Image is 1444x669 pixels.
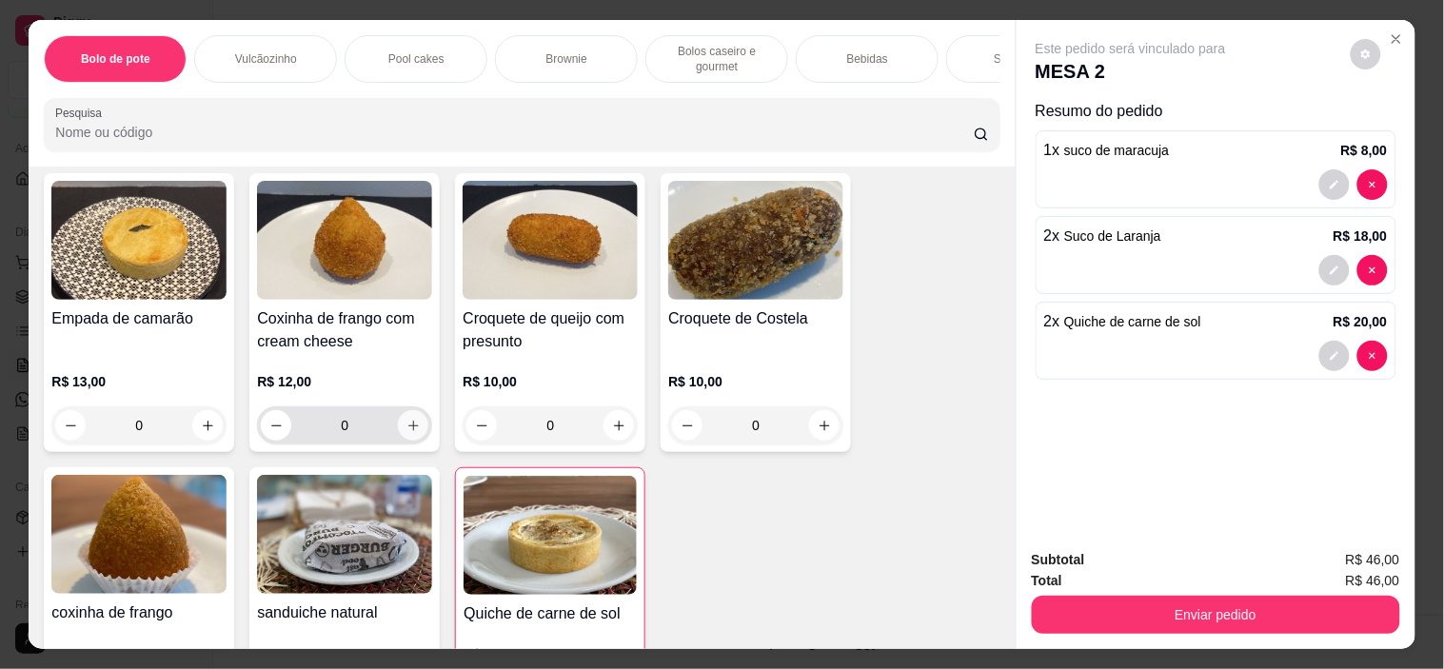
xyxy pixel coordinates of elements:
img: product-image [668,181,843,300]
button: decrease-product-quantity [1357,255,1388,285]
p: 1 x [1044,139,1170,162]
p: MESA 2 [1036,58,1226,85]
p: R$ 8,00 [1341,141,1388,160]
p: R$ 15,00 [257,645,432,664]
h4: Coxinha de frango com cream cheese [257,307,432,353]
p: Bolos caseiro e gourmet [662,44,772,74]
p: Resumo do pedido [1036,100,1396,123]
h4: Empada de camarão [51,307,227,330]
p: 2 x [1044,310,1201,333]
h4: sanduiche natural [257,601,432,624]
button: increase-product-quantity [398,410,428,441]
p: R$ 18,00 [1334,226,1388,246]
button: decrease-product-quantity [1351,39,1381,69]
p: R$ 10,00 [464,644,637,663]
h4: coxinha de frango [51,601,227,624]
strong: Total [1032,573,1062,588]
p: R$ 10,00 [463,372,638,391]
p: Bolo de pote [81,51,150,67]
button: Close [1381,24,1412,54]
span: Quiche de carne de sol [1064,314,1201,329]
button: decrease-product-quantity [55,410,86,441]
button: increase-product-quantity [192,410,223,441]
img: product-image [464,476,637,595]
p: Salgados [994,51,1041,67]
input: Pesquisa [55,123,974,142]
img: product-image [257,181,432,300]
p: R$ 10,00 [51,645,227,664]
button: decrease-product-quantity [1319,341,1350,371]
label: Pesquisa [55,105,109,121]
p: Este pedido será vinculado para [1036,39,1226,58]
button: increase-product-quantity [603,410,634,441]
button: decrease-product-quantity [1319,169,1350,200]
p: R$ 13,00 [51,372,227,391]
span: R$ 46,00 [1346,570,1400,591]
img: product-image [51,181,227,300]
button: decrease-product-quantity [1357,169,1388,200]
p: R$ 10,00 [668,372,843,391]
h4: Croquete de queijo com presunto [463,307,638,353]
p: 2 x [1044,225,1161,247]
p: Vulcãozinho [235,51,297,67]
p: Pool cakes [388,51,445,67]
p: R$ 20,00 [1334,312,1388,331]
button: decrease-product-quantity [1319,255,1350,285]
p: Bebidas [847,51,888,67]
button: decrease-product-quantity [672,410,702,441]
button: increase-product-quantity [809,410,840,441]
img: product-image [463,181,638,300]
button: decrease-product-quantity [1357,341,1388,371]
h4: Quiche de carne de sol [464,602,637,625]
h4: Croquete de Costela [668,307,843,330]
strong: Subtotal [1032,552,1085,567]
button: decrease-product-quantity [261,410,291,441]
img: product-image [257,475,432,594]
span: suco de maracuja [1064,143,1170,158]
p: R$ 12,00 [257,372,432,391]
span: R$ 46,00 [1346,549,1400,570]
span: Suco de Laranja [1064,228,1161,244]
img: product-image [51,475,227,594]
button: Enviar pedido [1032,596,1400,634]
p: Brownie [546,51,587,67]
button: decrease-product-quantity [466,410,497,441]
